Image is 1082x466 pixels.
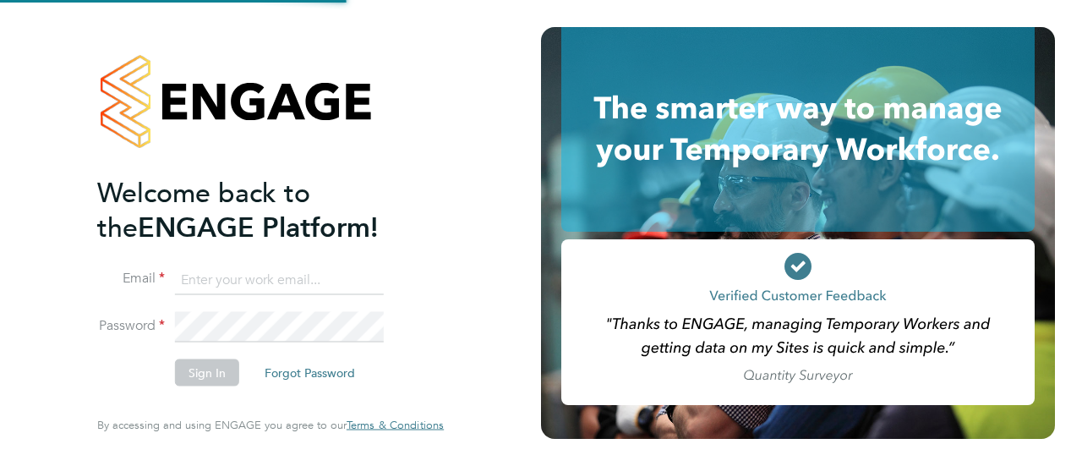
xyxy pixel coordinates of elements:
label: Email [97,270,165,288]
button: Sign In [175,359,239,387]
span: Welcome back to the [97,176,310,244]
a: Terms & Conditions [347,419,444,432]
input: Enter your work email... [175,265,384,295]
button: Forgot Password [251,359,369,387]
label: Password [97,317,165,335]
span: By accessing and using ENGAGE you agree to our [97,418,444,432]
h2: ENGAGE Platform! [97,175,427,244]
span: Terms & Conditions [347,418,444,432]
